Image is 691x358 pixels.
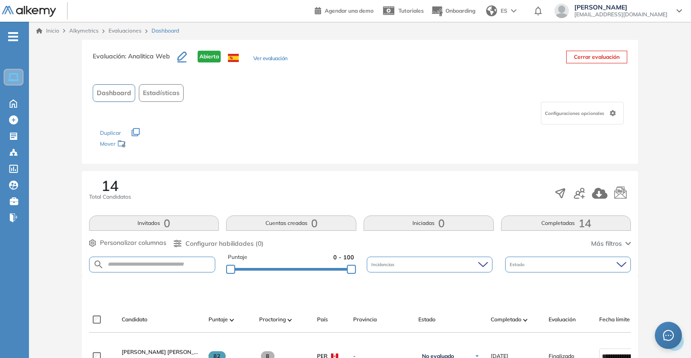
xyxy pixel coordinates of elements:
button: Cuentas creadas0 [226,215,356,231]
span: Puntaje [228,253,247,262]
img: world [486,5,497,16]
button: Completadas14 [501,215,631,231]
h3: Evaluación [93,51,177,70]
span: [EMAIL_ADDRESS][DOMAIN_NAME] [574,11,667,18]
span: Dashboard [151,27,179,35]
button: Iniciadas0 [364,215,494,231]
button: Más filtros [591,239,631,248]
span: Total Candidatos [89,193,131,201]
img: [missing "en.ARROW_ALT" translation] [230,319,234,321]
span: Configurar habilidades (0) [185,239,264,248]
div: Estado [505,257,631,272]
span: Completado [491,315,521,324]
span: 0 - 100 [333,253,354,262]
img: SEARCH_ALT [93,259,104,270]
span: Personalizar columnas [100,238,166,248]
span: Evaluación [549,315,576,324]
span: Provincia [353,315,377,324]
span: Alkymetrics [69,27,99,34]
span: Estado [418,315,435,324]
span: Abierta [198,51,221,62]
span: Duplicar [100,129,121,136]
a: Evaluaciones [109,27,142,34]
button: Invitados0 [89,215,219,231]
img: [missing "en.ARROW_ALT" translation] [288,319,292,321]
span: Agendar una demo [325,7,374,14]
span: [PERSON_NAME] [574,4,667,11]
span: Estado [510,261,526,268]
span: Dashboard [97,88,131,98]
span: [PERSON_NAME] [PERSON_NAME] [PERSON_NAME] [122,348,257,355]
span: ES [501,7,507,15]
img: arrow [511,9,516,13]
button: Cerrar evaluación [566,51,627,63]
button: Personalizar columnas [89,238,166,248]
span: Onboarding [445,7,475,14]
span: Más filtros [591,239,622,248]
span: Configuraciones opcionales [545,110,606,117]
span: 14 [101,178,118,193]
button: Ver evaluación [253,54,288,64]
a: [PERSON_NAME] [PERSON_NAME] [PERSON_NAME] [122,348,201,356]
img: Logo [2,6,56,17]
span: Incidencias [371,261,396,268]
span: Fecha límite [599,315,630,324]
div: Incidencias [367,257,492,272]
img: ESP [228,54,239,62]
span: Estadísticas [143,88,180,98]
button: Estadísticas [139,84,184,102]
a: Inicio [36,27,59,35]
i: - [8,36,18,38]
a: Agendar una demo [315,5,374,15]
div: Mover [100,136,190,153]
span: País [317,315,328,324]
span: : Analitica Web [125,52,170,60]
button: Onboarding [431,1,475,21]
span: message [663,330,674,341]
span: Candidato [122,315,147,324]
button: Configurar habilidades (0) [174,239,264,248]
span: Puntaje [208,315,228,324]
button: Dashboard [93,84,135,102]
div: Configuraciones opcionales [541,102,624,124]
span: Tutoriales [398,7,424,14]
img: [missing "en.ARROW_ALT" translation] [523,319,528,321]
span: Proctoring [259,315,286,324]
